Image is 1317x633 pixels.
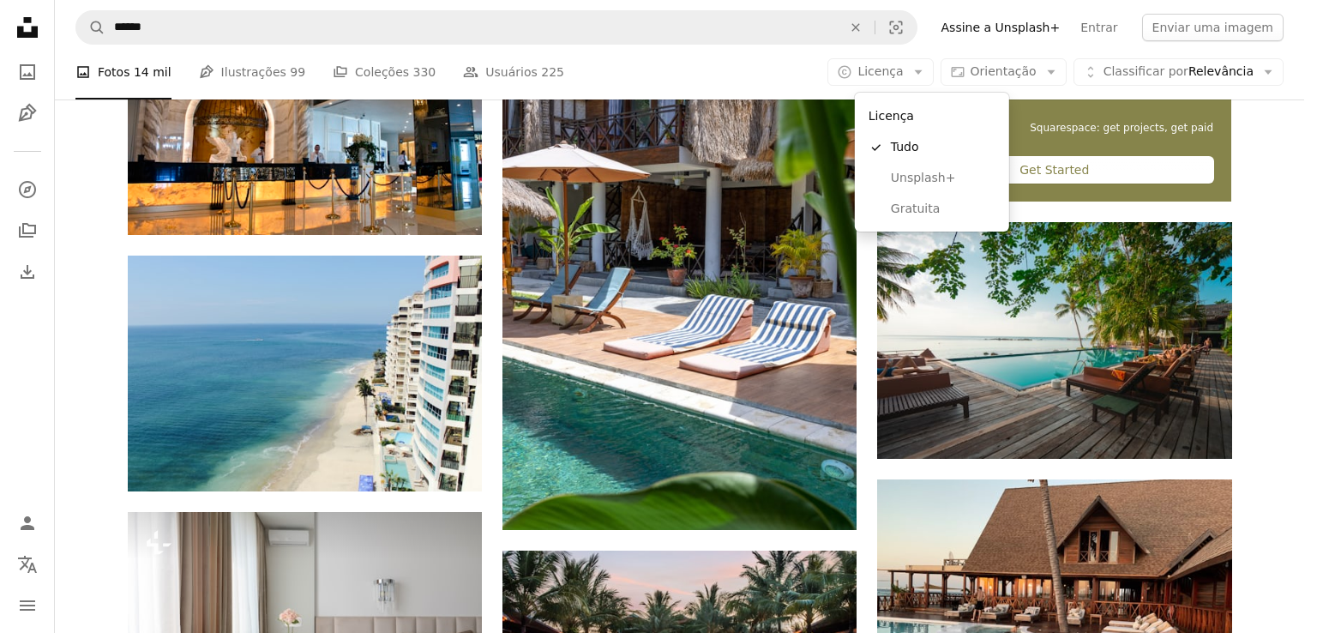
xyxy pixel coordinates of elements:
[891,139,995,156] span: Tudo
[941,58,1067,86] button: Orientação
[827,58,933,86] button: Licença
[855,93,1009,232] div: Licença
[891,170,995,187] span: Unsplash+
[857,64,903,78] span: Licença
[862,99,1002,132] div: Licença
[891,201,995,218] span: Gratuita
